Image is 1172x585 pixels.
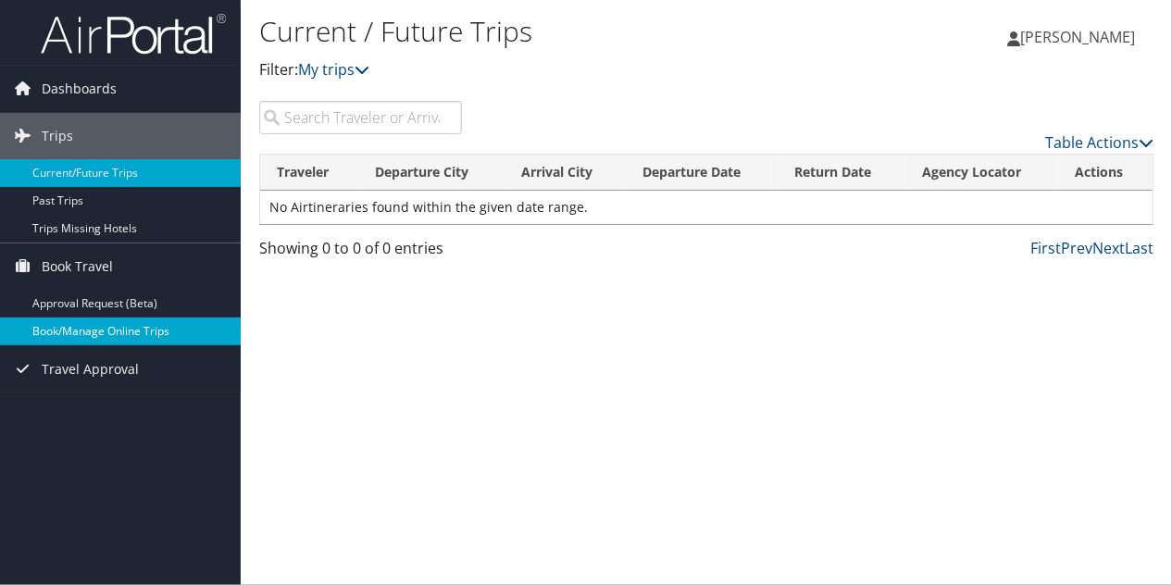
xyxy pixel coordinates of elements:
a: Next [1092,238,1125,258]
td: No Airtineraries found within the given date range. [260,191,1153,224]
div: Showing 0 to 0 of 0 entries [259,237,462,268]
a: Prev [1061,238,1092,258]
th: Agency Locator: activate to sort column ascending [905,155,1058,191]
a: My trips [298,59,369,80]
a: Last [1125,238,1153,258]
th: Departure Date: activate to sort column descending [626,155,778,191]
span: Dashboards [42,66,117,112]
a: First [1030,238,1061,258]
img: airportal-logo.png [41,12,226,56]
span: [PERSON_NAME] [1020,27,1135,47]
a: Table Actions [1045,132,1153,153]
th: Actions [1058,155,1153,191]
th: Departure City: activate to sort column ascending [358,155,505,191]
th: Return Date: activate to sort column ascending [778,155,905,191]
th: Traveler: activate to sort column ascending [260,155,358,191]
a: [PERSON_NAME] [1007,9,1153,65]
span: Travel Approval [42,346,139,392]
p: Filter: [259,58,855,82]
th: Arrival City: activate to sort column ascending [505,155,627,191]
span: Trips [42,113,73,159]
span: Book Travel [42,243,113,290]
h1: Current / Future Trips [259,12,855,51]
input: Search Traveler or Arrival City [259,101,462,134]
